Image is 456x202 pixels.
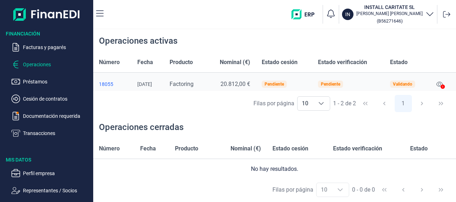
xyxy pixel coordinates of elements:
button: Facturas y pagarés [11,43,90,52]
div: Filas por página [272,186,313,194]
button: First Page [357,95,374,112]
button: ININSTALL CARITATE SL[PERSON_NAME] [PERSON_NAME](B56271646) [342,4,434,25]
button: Representantes / Socios [11,186,90,195]
button: Documentación requerida [11,112,90,120]
p: [PERSON_NAME] [PERSON_NAME] [356,11,423,16]
button: Last Page [432,95,450,112]
div: Pendiente [265,82,284,86]
span: Producto [170,58,193,67]
span: Estado verificación [333,144,382,153]
span: Número [99,144,120,153]
p: Documentación requerida [23,112,90,120]
span: 20.812,00 € [220,81,250,87]
button: Page 1 [395,95,412,112]
div: Choose [313,97,330,110]
p: Transacciones [23,129,90,138]
button: Last Page [432,181,450,198]
h3: INSTALL CARITATE SL [356,4,423,11]
button: Previous Page [376,95,393,112]
button: Cesión de contratos [11,95,90,103]
span: Producto [175,144,198,153]
button: Next Page [413,181,431,198]
span: Número [99,58,120,67]
button: Previous Page [395,181,412,198]
p: Operaciones [23,60,90,69]
button: Transacciones [11,129,90,138]
span: Estado [390,58,408,67]
img: erp [291,9,320,19]
small: Copiar cif [377,18,403,24]
p: Perfil empresa [23,169,90,178]
p: IN [345,11,350,18]
span: 0 - 0 de 0 [352,187,375,193]
span: 1 - 2 de 2 [333,101,356,106]
p: Representantes / Socios [23,186,90,195]
img: Logo de aplicación [13,6,80,23]
span: Fecha [137,58,153,67]
span: Estado [410,144,428,153]
span: 10 [298,97,313,110]
p: Préstamos [23,77,90,86]
span: Estado cesión [272,144,308,153]
span: Nominal (€) [231,144,261,153]
div: [DATE] [137,81,158,87]
p: Facturas y pagarés [23,43,90,52]
span: Estado verificación [318,58,367,67]
a: 18055 [99,81,126,87]
span: Factoring [170,81,194,87]
span: Estado cesión [262,58,298,67]
button: First Page [376,181,393,198]
div: No hay resultados. [99,165,450,173]
button: Perfil empresa [11,169,90,178]
div: Operaciones activas [99,35,177,47]
span: Nominal (€) [220,58,250,67]
p: Cesión de contratos [23,95,90,103]
button: Operaciones [11,60,90,69]
div: Operaciones cerradas [99,121,184,133]
button: Next Page [413,95,431,112]
button: Préstamos [11,77,90,86]
div: Pendiente [321,82,340,86]
div: Filas por página [253,99,294,108]
div: Validando [393,82,412,86]
div: Choose [332,183,349,197]
span: Fecha [140,144,156,153]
